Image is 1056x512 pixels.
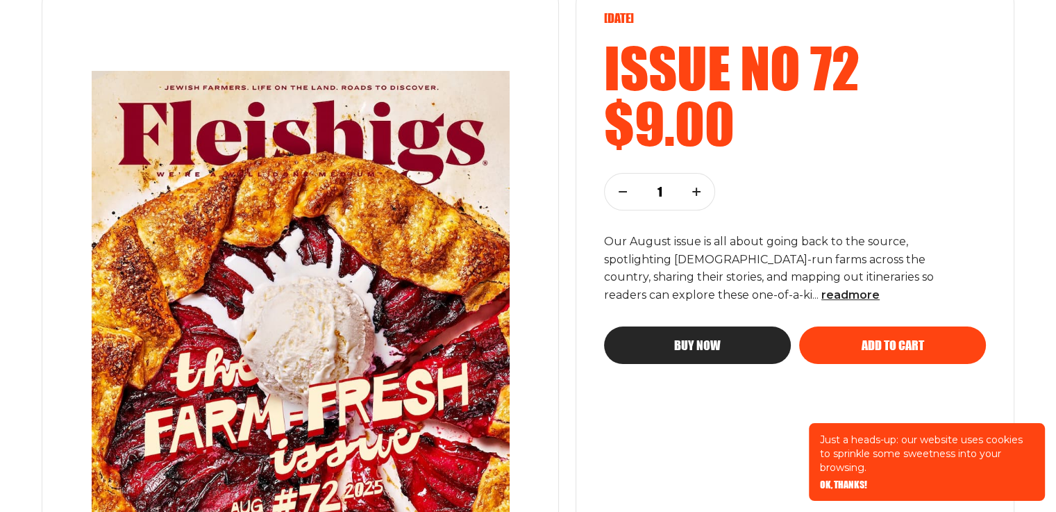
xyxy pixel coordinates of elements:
button: OK, THANKS! [820,480,867,490]
p: [DATE] [604,10,986,26]
span: read more [821,288,880,302]
p: 1 [651,184,669,199]
h2: $9.00 [604,95,986,151]
h2: Issue no 72 [604,40,986,95]
button: Buy now [604,327,791,364]
p: Just a heads-up: our website uses cookies to sprinkle some sweetness into your browsing. [820,433,1034,474]
p: Our August issue is all about going back to the source, spotlighting [DEMOGRAPHIC_DATA]-run farms... [604,233,962,305]
span: Buy now [674,339,721,352]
